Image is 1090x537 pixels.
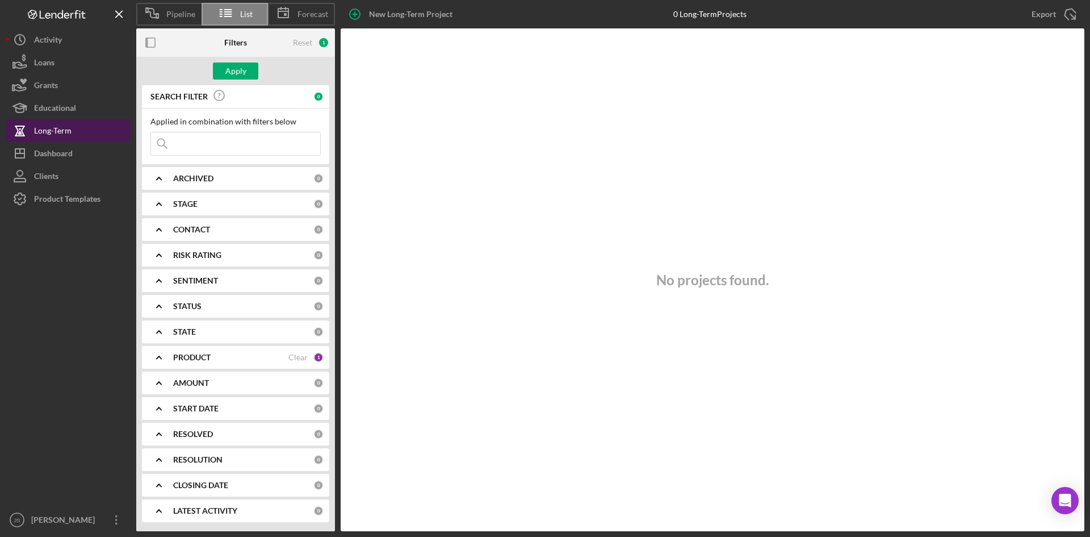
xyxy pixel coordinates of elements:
[6,509,131,531] button: JS[PERSON_NAME]
[224,38,247,47] b: Filters
[6,165,131,188] button: Clients
[313,173,324,184] div: 0
[150,117,321,126] div: Applied in combination with filters below
[34,188,100,213] div: Product Templates
[14,517,20,523] text: JS
[293,38,312,47] div: Reset
[173,199,198,209] b: STAGE
[313,224,324,235] div: 0
[313,352,324,363] div: 1
[318,37,329,48] div: 1
[173,327,196,336] b: STATE
[1051,487,1079,514] div: Open Intercom Messenger
[313,327,324,337] div: 0
[34,165,58,190] div: Clients
[173,455,223,464] b: RESOLUTION
[173,378,209,388] b: AMOUNT
[313,429,324,439] div: 0
[173,251,221,260] b: RISK RATING
[313,455,324,465] div: 0
[28,509,102,534] div: [PERSON_NAME]
[6,51,131,74] button: Loans
[173,225,210,234] b: CONTACT
[6,142,131,165] button: Dashboard
[656,272,769,288] h3: No projects found.
[34,142,73,168] div: Dashboard
[173,353,211,362] b: PRODUCT
[6,74,131,97] button: Grants
[213,63,258,80] button: Apply
[173,506,237,515] b: LATEST ACTIVITY
[225,63,246,80] div: Apply
[313,403,324,414] div: 0
[6,188,131,210] button: Product Templates
[34,74,58,99] div: Grants
[34,28,62,54] div: Activity
[34,119,72,145] div: Long-Term
[369,3,452,26] div: New Long-Term Project
[6,28,131,51] button: Activity
[313,199,324,209] div: 0
[173,174,213,183] b: ARCHIVED
[173,276,218,285] b: SENTIMENT
[6,119,131,142] button: Long-Term
[313,480,324,490] div: 0
[313,91,324,102] div: 0
[313,506,324,516] div: 0
[673,10,747,19] div: 0 Long-Term Projects
[341,3,464,26] button: New Long-Term Project
[173,404,219,413] b: START DATE
[240,10,253,19] span: List
[6,97,131,119] button: Educational
[34,51,54,77] div: Loans
[34,97,76,122] div: Educational
[288,353,308,362] div: Clear
[166,10,195,19] span: Pipeline
[1032,3,1056,26] div: Export
[297,10,328,19] span: Forecast
[313,378,324,388] div: 0
[1020,3,1084,26] button: Export
[313,250,324,260] div: 0
[173,430,213,439] b: RESOLVED
[173,302,202,311] b: STATUS
[173,481,228,490] b: CLOSING DATE
[150,92,208,101] b: SEARCH FILTER
[313,276,324,286] div: 0
[313,301,324,311] div: 0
